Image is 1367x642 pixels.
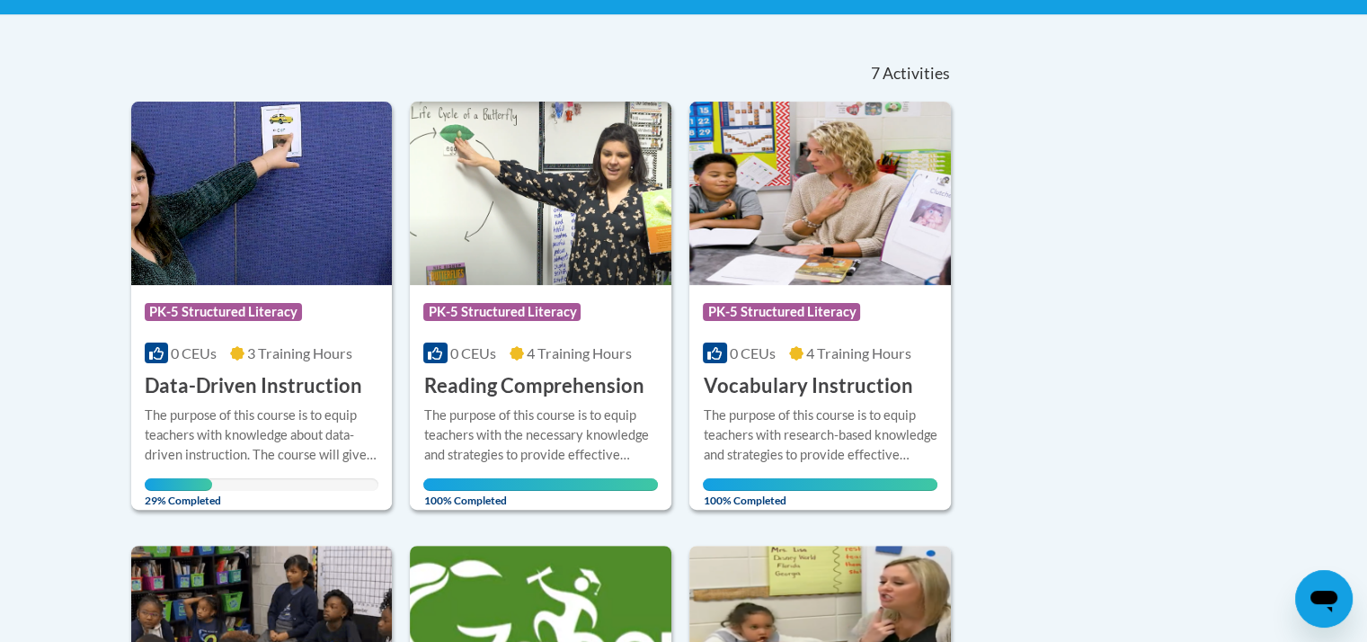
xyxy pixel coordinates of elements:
[145,478,213,507] span: 29% Completed
[1295,570,1353,628] iframe: Button to launch messaging window
[703,303,860,321] span: PK-5 Structured Literacy
[131,102,393,285] img: Course Logo
[171,344,217,361] span: 0 CEUs
[145,406,379,465] div: The purpose of this course is to equip teachers with knowledge about data-driven instruction. The...
[145,478,213,491] div: Your progress
[423,303,581,321] span: PK-5 Structured Literacy
[410,102,671,510] a: Course LogoPK-5 Structured Literacy0 CEUs4 Training Hours Reading ComprehensionThe purpose of thi...
[883,64,950,84] span: Activities
[730,344,776,361] span: 0 CEUs
[703,478,937,507] span: 100% Completed
[689,102,951,285] img: Course Logo
[703,406,937,465] div: The purpose of this course is to equip teachers with research-based knowledge and strategies to p...
[423,478,658,507] span: 100% Completed
[131,102,393,510] a: Course LogoPK-5 Structured Literacy0 CEUs3 Training Hours Data-Driven InstructionThe purpose of t...
[870,64,879,84] span: 7
[689,102,951,510] a: Course LogoPK-5 Structured Literacy0 CEUs4 Training Hours Vocabulary InstructionThe purpose of th...
[410,102,671,285] img: Course Logo
[423,406,658,465] div: The purpose of this course is to equip teachers with the necessary knowledge and strategies to pr...
[703,372,912,400] h3: Vocabulary Instruction
[450,344,496,361] span: 0 CEUs
[423,372,644,400] h3: Reading Comprehension
[527,344,632,361] span: 4 Training Hours
[145,372,362,400] h3: Data-Driven Instruction
[703,478,937,491] div: Your progress
[247,344,352,361] span: 3 Training Hours
[806,344,911,361] span: 4 Training Hours
[423,478,658,491] div: Your progress
[145,303,302,321] span: PK-5 Structured Literacy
